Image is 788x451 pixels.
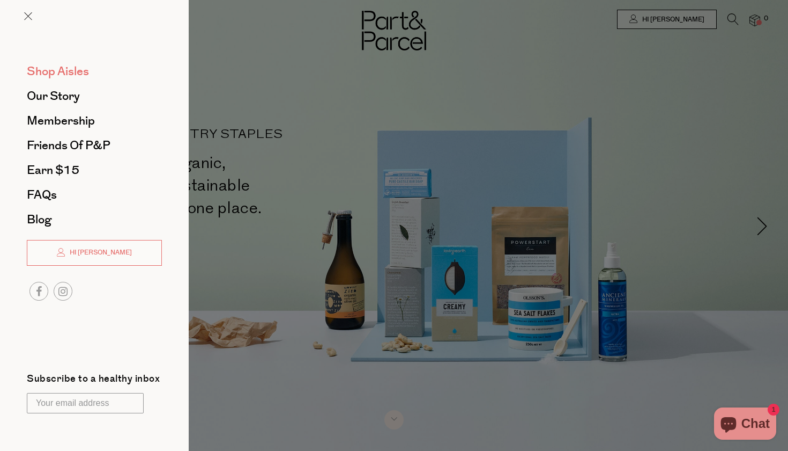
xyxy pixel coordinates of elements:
a: FAQs [27,189,162,201]
span: FAQs [27,186,57,203]
a: Shop Aisles [27,66,162,77]
inbox-online-store-chat: Shopify online store chat [711,408,779,442]
span: Membership [27,112,95,129]
span: Our Story [27,88,80,105]
span: Hi [PERSON_NAME] [67,248,132,257]
a: Friends of P&P [27,140,162,151]
input: Your email address [27,393,144,413]
span: Friends of P&P [27,137,110,154]
a: Blog [27,214,162,225]
a: Our Story [27,90,162,102]
a: Earn $15 [27,164,162,176]
a: Hi [PERSON_NAME] [27,240,162,266]
span: Shop Aisles [27,63,89,80]
label: Subscribe to a healthy inbox [27,374,160,388]
span: Blog [27,211,51,228]
a: Membership [27,115,162,127]
span: Earn $15 [27,162,79,179]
